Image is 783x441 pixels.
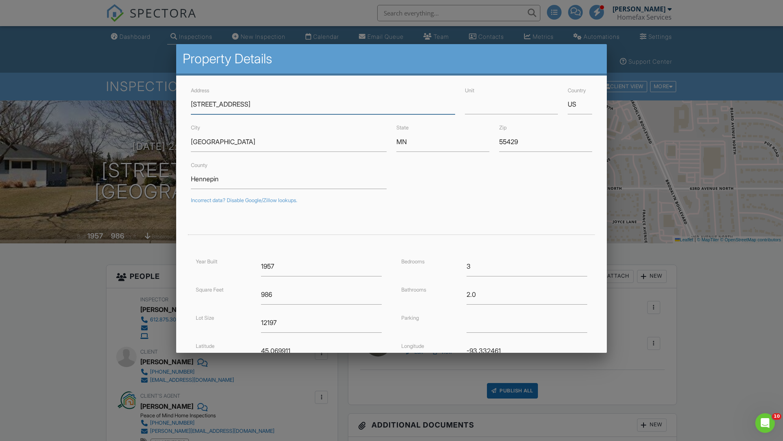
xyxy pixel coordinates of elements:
[465,87,474,94] label: Unit
[191,125,200,131] label: City
[191,162,208,168] label: County
[191,197,592,204] div: Incorrect data? Disable Google/Zillow lookups.
[772,413,781,420] span: 10
[568,87,586,94] label: Country
[191,87,209,94] label: Address
[196,258,217,265] label: Year Built
[196,315,214,321] label: Lot Size
[401,287,426,293] label: Bathrooms
[401,315,419,321] label: Parking
[499,125,507,131] label: Zip
[396,125,409,131] label: State
[401,343,424,349] label: Longitude
[401,258,425,265] label: Bedrooms
[196,343,215,349] label: Latitude
[755,413,775,433] iframe: Intercom live chat
[196,287,223,293] label: Square Feet
[183,51,600,67] h2: Property Details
